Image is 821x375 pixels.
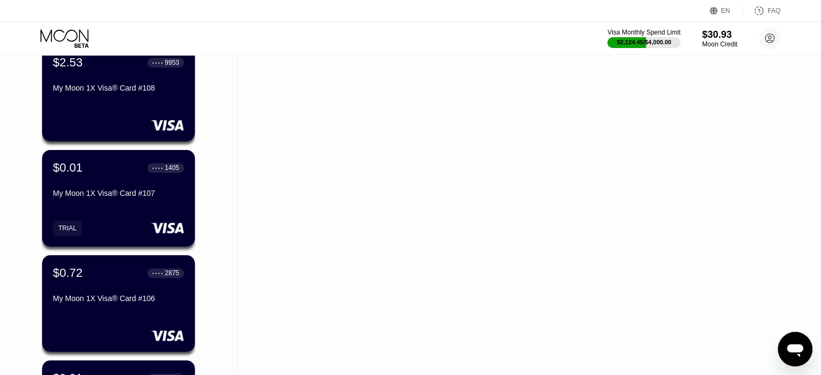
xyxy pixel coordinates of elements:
div: 9953 [165,59,179,66]
div: $2,124.45 / $4,000.00 [617,39,671,45]
div: EN [710,5,743,16]
div: 1405 [165,164,179,172]
div: FAQ [768,7,781,15]
div: My Moon 1X Visa® Card #106 [53,294,184,303]
div: FAQ [743,5,781,16]
div: EN [721,7,730,15]
div: $0.72 [53,266,83,280]
div: $0.01● ● ● ●1405My Moon 1X Visa® Card #107TRIAL [42,150,195,247]
div: Visa Monthly Spend Limit$2,124.45/$4,000.00 [607,29,680,48]
div: $30.93 [702,29,737,40]
div: ● ● ● ● [152,271,163,275]
div: $2.53 [53,56,83,70]
div: Moon Credit [702,40,737,48]
div: $0.72● ● ● ●2875My Moon 1X Visa® Card #106 [42,255,195,352]
div: $0.01 [53,161,83,175]
div: ● ● ● ● [152,166,163,169]
div: 2875 [165,269,179,277]
div: TRIAL [58,224,77,232]
div: $30.93Moon Credit [702,29,737,48]
div: Visa Monthly Spend Limit [607,29,680,36]
div: $2.53● ● ● ●9953My Moon 1X Visa® Card #108 [42,45,195,141]
div: My Moon 1X Visa® Card #108 [53,84,184,92]
iframe: Button to launch messaging window, conversation in progress [778,332,812,366]
div: My Moon 1X Visa® Card #107 [53,189,184,197]
div: TRIAL [53,220,82,236]
div: ● ● ● ● [152,61,163,64]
